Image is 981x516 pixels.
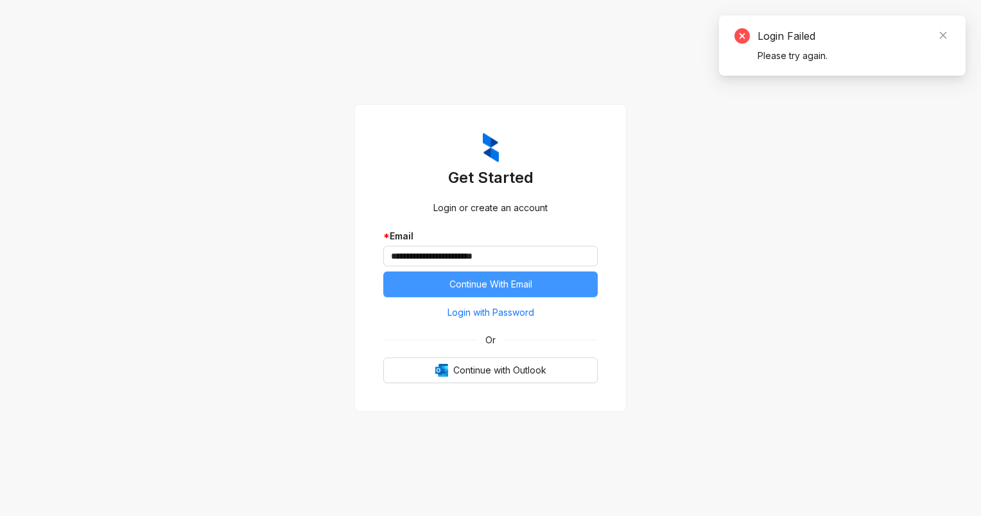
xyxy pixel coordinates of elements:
span: Continue with Outlook [453,363,546,377]
span: Login with Password [447,305,534,320]
button: OutlookContinue with Outlook [383,357,598,383]
div: Email [383,229,598,243]
div: Login or create an account [383,201,598,215]
span: close [939,31,948,40]
span: Continue With Email [449,277,532,291]
h3: Get Started [383,168,598,188]
img: ZumaIcon [483,133,499,162]
button: Continue With Email [383,271,598,297]
a: Close [936,28,950,42]
span: Or [476,333,505,347]
img: Outlook [435,364,448,377]
div: Please try again. [758,49,950,63]
button: Login with Password [383,302,598,323]
span: close-circle [734,28,750,44]
div: Login Failed [758,28,950,44]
